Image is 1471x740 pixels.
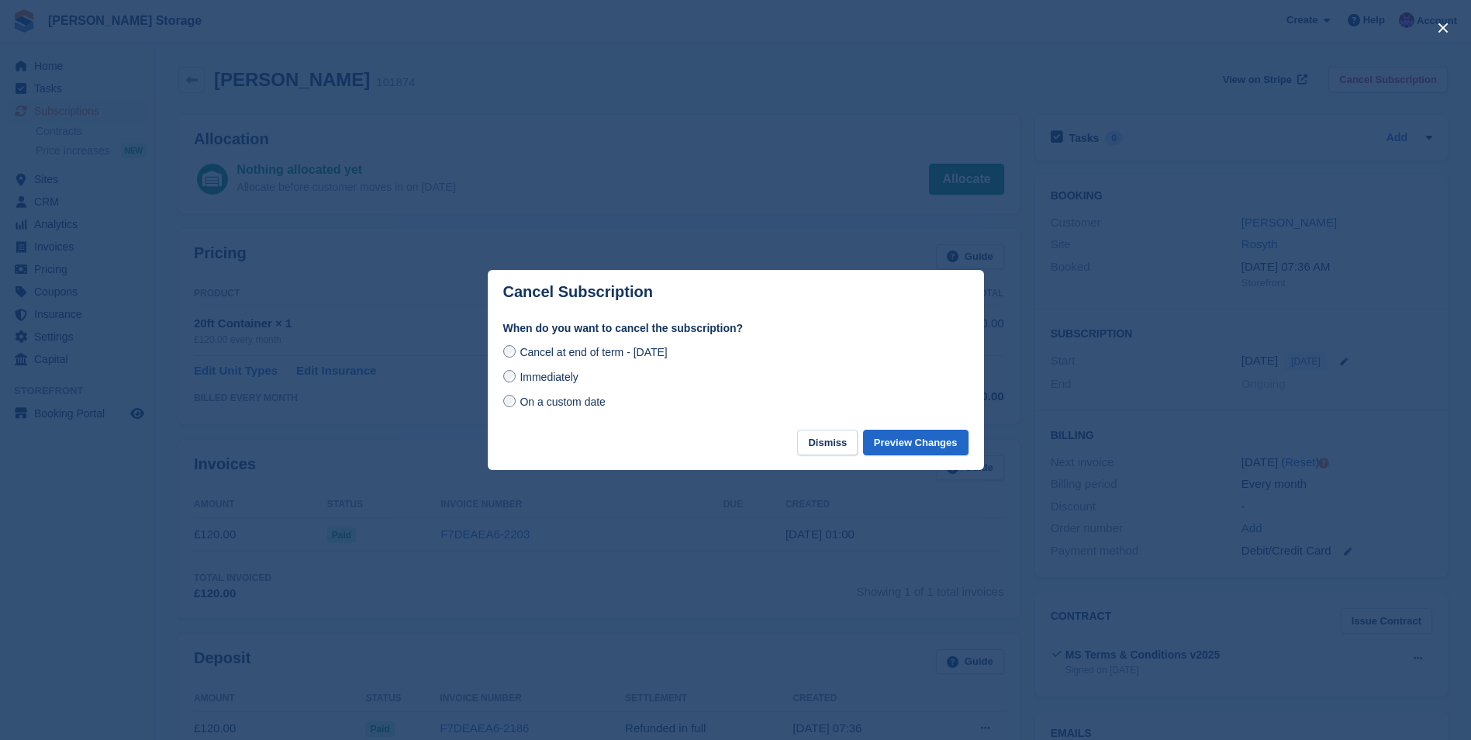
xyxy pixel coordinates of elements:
button: Preview Changes [863,430,969,455]
span: Immediately [520,371,578,383]
p: Cancel Subscription [503,283,653,301]
span: On a custom date [520,396,606,408]
button: Dismiss [797,430,858,455]
button: close [1431,16,1455,40]
input: On a custom date [503,395,516,407]
input: Cancel at end of term - [DATE] [503,345,516,358]
span: Cancel at end of term - [DATE] [520,346,667,358]
input: Immediately [503,370,516,382]
label: When do you want to cancel the subscription? [503,320,969,337]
